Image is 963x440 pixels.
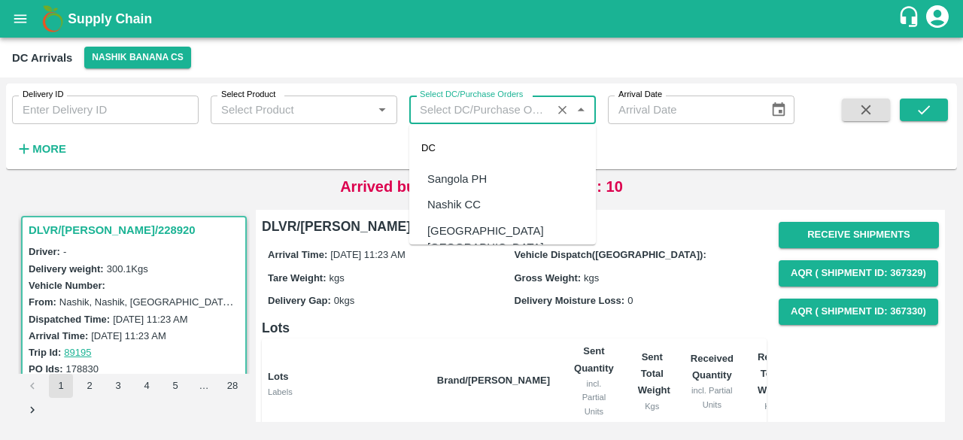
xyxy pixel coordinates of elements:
div: DC Arrivals [12,48,72,68]
label: Select Product [221,89,275,101]
h6: DLVR/[PERSON_NAME]/228920 (ARRIVED) [262,216,767,237]
input: Enter Delivery ID [12,96,199,124]
button: More [12,136,70,162]
label: [DATE] 11:23 AM [113,314,187,325]
nav: pagination navigation [18,374,250,422]
div: Nashik CC [427,197,481,214]
label: Driver: [29,246,60,257]
label: Delivery Gap: [268,295,331,306]
strong: More [32,143,66,155]
span: - [63,246,66,257]
b: Received Total Weight [758,351,800,396]
label: Vehicle Number: [29,280,105,291]
b: Sent Total Weight [638,351,670,396]
p: Arrived but not unloaded deliveries : 10 [340,175,623,198]
label: PO Ids: [29,363,63,375]
button: Go to page 2 [77,374,102,398]
b: Lots [268,371,288,382]
button: page 1 [49,374,73,398]
div: [GEOGRAPHIC_DATA] [GEOGRAPHIC_DATA] [427,223,584,256]
label: From: [29,296,56,308]
button: Go to page 28 [220,374,245,398]
div: Labels [268,385,425,399]
h3: DLVR/[PERSON_NAME]/228920 [29,220,244,240]
button: Go to page 4 [135,374,159,398]
button: Close [571,100,591,120]
div: customer-support [898,5,924,32]
label: Dispatched Time: [29,314,110,325]
label: Nashik, Nashik, [GEOGRAPHIC_DATA], [GEOGRAPHIC_DATA], [GEOGRAPHIC_DATA] [59,296,446,308]
span: 0 [627,295,633,306]
label: Select DC/Purchase Orders [420,89,523,101]
label: Vehicle Dispatch([GEOGRAPHIC_DATA]): [515,249,706,260]
button: open drawer [3,2,38,36]
label: [DATE] 11:23 AM [91,330,166,341]
div: Sangola PH [427,171,487,187]
label: Trip Id: [29,347,61,358]
a: Supply Chain [68,8,898,29]
div: account of current user [924,3,951,35]
label: Delivery weight: [29,263,104,275]
div: Kgs [638,399,667,413]
label: Arrival Time: [268,249,327,260]
b: Received Quantity [691,353,734,381]
button: Select DC [84,47,191,68]
img: logo [38,4,68,34]
button: AQR ( Shipment Id: 367330) [779,299,938,325]
label: Arrival Date [618,89,662,101]
label: Gross Weight: [515,272,582,284]
button: Go to page 3 [106,374,130,398]
button: Clear [552,100,573,120]
h6: Lots [262,317,767,338]
button: Go to next page [20,398,44,422]
div: incl. Partial Units [691,384,734,411]
div: incl. Partial Units [574,377,614,418]
label: Tare Weight: [268,272,327,284]
label: 300.1 Kgs [107,263,148,275]
button: Choose date [764,96,793,124]
span: [DATE] 11:23 AM [330,249,405,260]
div: Kgs [758,399,786,413]
label: 178830 [66,363,99,375]
button: AQR ( Shipment Id: 367329) [779,260,938,287]
span: kgs [330,272,345,284]
label: Delivery Moisture Loss: [515,295,625,306]
span: 0 kgs [334,295,354,306]
span: kgs [584,272,599,284]
label: Arrival Time: [29,330,88,341]
button: Open [372,100,392,120]
a: 89195 [64,347,91,358]
input: Select DC/Purchase Orders [414,100,547,120]
button: Go to page 5 [163,374,187,398]
input: Select Product [215,100,368,120]
div: DC [409,130,596,166]
div: … [192,379,216,393]
b: Brand/[PERSON_NAME] [437,375,550,386]
input: Arrival Date [608,96,758,124]
b: Supply Chain [68,11,152,26]
label: Delivery ID [23,89,63,101]
b: Sent Quantity [574,345,614,373]
button: Receive Shipments [779,222,939,248]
